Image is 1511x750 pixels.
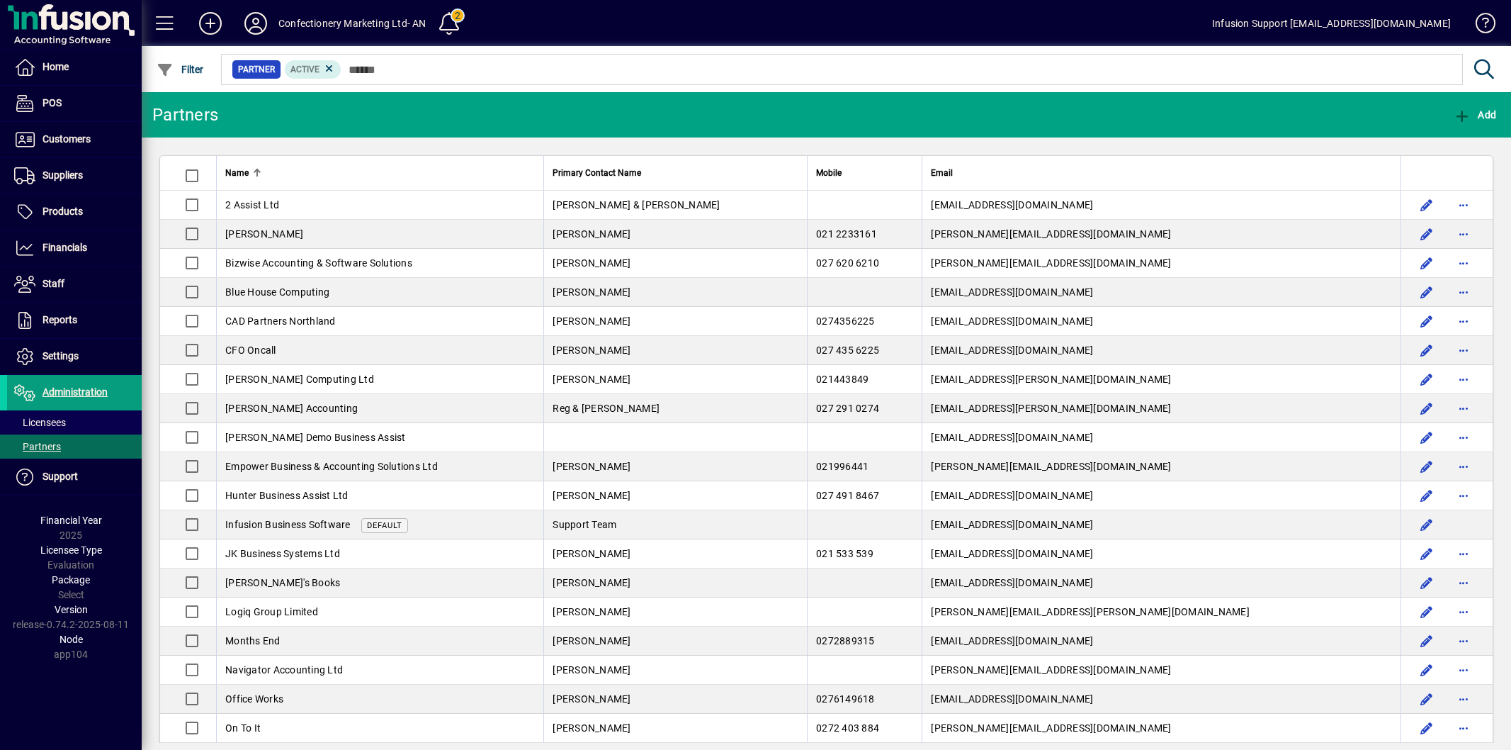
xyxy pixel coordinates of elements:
[553,490,630,501] span: [PERSON_NAME]
[1452,310,1475,332] button: More options
[1452,659,1475,681] button: More options
[553,722,630,734] span: [PERSON_NAME]
[278,12,426,35] div: Confectionery Marketing Ltd- AN
[816,403,879,414] span: 027 291 0274
[225,228,303,240] span: [PERSON_NAME]
[1452,717,1475,739] button: More options
[43,133,91,145] span: Customers
[931,165,953,181] span: Email
[931,403,1171,414] span: [EMAIL_ADDRESS][PERSON_NAME][DOMAIN_NAME]
[1415,252,1438,274] button: Edit
[931,165,1392,181] div: Email
[157,64,204,75] span: Filter
[931,286,1093,298] span: [EMAIL_ADDRESS][DOMAIN_NAME]
[1452,571,1475,594] button: More options
[1450,102,1500,128] button: Add
[1452,542,1475,565] button: More options
[931,199,1093,211] span: [EMAIL_ADDRESS][DOMAIN_NAME]
[1452,194,1475,216] button: More options
[931,519,1093,530] span: [EMAIL_ADDRESS][DOMAIN_NAME]
[225,548,340,559] span: JK Business Systems Ltd
[225,286,329,298] span: Blue House Computing
[225,461,438,472] span: Empower Business & Accounting Solutions Ltd
[553,374,630,385] span: [PERSON_NAME]
[188,11,233,36] button: Add
[225,606,318,617] span: Logiq Group Limited
[931,490,1093,501] span: [EMAIL_ADDRESS][DOMAIN_NAME]
[225,165,535,181] div: Name
[43,278,64,289] span: Staff
[931,345,1093,356] span: [EMAIL_ADDRESS][DOMAIN_NAME]
[1452,397,1475,420] button: More options
[225,403,358,414] span: [PERSON_NAME] Accounting
[40,544,102,556] span: Licensee Type
[1452,600,1475,623] button: More options
[1452,281,1475,303] button: More options
[367,521,402,530] span: Default
[14,417,66,428] span: Licensees
[43,314,77,325] span: Reports
[1465,3,1493,49] a: Knowledge Base
[816,722,879,734] span: 0272 403 884
[7,435,142,459] a: Partners
[1212,12,1451,35] div: Infusion Support [EMAIL_ADDRESS][DOMAIN_NAME]
[553,228,630,240] span: [PERSON_NAME]
[553,519,616,530] span: Support Team
[1415,223,1438,245] button: Edit
[43,350,79,362] span: Settings
[7,303,142,338] a: Reports
[553,693,630,705] span: [PERSON_NAME]
[816,257,879,269] span: 027 620 6210
[931,693,1093,705] span: [EMAIL_ADDRESS][DOMAIN_NAME]
[553,403,660,414] span: Reg & [PERSON_NAME]
[225,490,349,501] span: Hunter Business Assist Ltd
[1415,513,1438,536] button: Edit
[1415,426,1438,449] button: Edit
[931,664,1171,676] span: [PERSON_NAME][EMAIL_ADDRESS][DOMAIN_NAME]
[1415,571,1438,594] button: Edit
[931,577,1093,588] span: [EMAIL_ADDRESS][DOMAIN_NAME]
[1452,455,1475,478] button: More options
[7,86,142,121] a: POS
[43,169,83,181] span: Suppliers
[553,548,630,559] span: [PERSON_NAME]
[553,664,630,676] span: [PERSON_NAME]
[1452,252,1475,274] button: More options
[1415,194,1438,216] button: Edit
[40,515,102,526] span: Financial Year
[553,286,630,298] span: [PERSON_NAME]
[553,199,720,211] span: [PERSON_NAME] & [PERSON_NAME]
[290,65,319,74] span: Active
[816,165,913,181] div: Mobile
[1415,542,1438,565] button: Edit
[553,315,630,327] span: [PERSON_NAME]
[7,122,142,157] a: Customers
[233,11,278,36] button: Profile
[1454,109,1496,121] span: Add
[1415,717,1438,739] button: Edit
[225,693,283,705] span: Office Works
[1415,484,1438,507] button: Edit
[1415,688,1438,710] button: Edit
[816,345,879,356] span: 027 435 6225
[285,60,341,79] mat-chip: Activation Status: Active
[931,635,1093,647] span: [EMAIL_ADDRESS][DOMAIN_NAME]
[43,471,78,482] span: Support
[7,339,142,374] a: Settings
[931,374,1171,385] span: [EMAIL_ADDRESS][PERSON_NAME][DOMAIN_NAME]
[816,374,868,385] span: 021443849
[553,577,630,588] span: [PERSON_NAME]
[931,315,1093,327] span: [EMAIL_ADDRESS][DOMAIN_NAME]
[931,722,1171,734] span: [PERSON_NAME][EMAIL_ADDRESS][DOMAIN_NAME]
[7,50,142,85] a: Home
[1452,688,1475,710] button: More options
[1415,281,1438,303] button: Edit
[225,315,336,327] span: CAD Partners Northland
[60,634,83,645] span: Node
[816,228,877,240] span: 021 2233161
[152,103,218,126] div: Partners
[1415,339,1438,362] button: Edit
[1452,629,1475,652] button: More options
[816,315,875,327] span: 0274356225
[43,206,83,217] span: Products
